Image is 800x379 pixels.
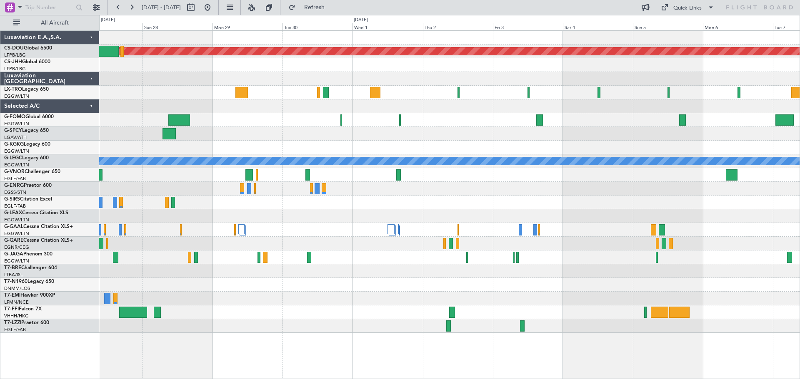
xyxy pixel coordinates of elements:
[4,46,24,51] span: CS-DOU
[4,265,21,270] span: T7-BRE
[4,148,29,154] a: EGGW/LTN
[4,279,54,284] a: T7-N1960Legacy 650
[142,4,181,11] span: [DATE] - [DATE]
[4,293,55,298] a: T7-EMIHawker 900XP
[673,4,702,12] div: Quick Links
[4,183,52,188] a: G-ENRGPraetor 600
[4,320,21,325] span: T7-LZZI
[4,169,60,174] a: G-VNORChallenger 650
[4,313,29,319] a: VHHH/HKG
[4,121,29,127] a: EGGW/LTN
[4,320,49,325] a: T7-LZZIPraetor 600
[4,142,24,147] span: G-KGKG
[4,252,52,257] a: G-JAGAPhenom 300
[4,87,22,92] span: LX-TRO
[4,203,26,209] a: EGLF/FAB
[4,211,22,216] span: G-LEAX
[354,17,368,24] div: [DATE]
[4,59,50,64] a: CS-JHHGlobal 6000
[4,307,42,312] a: T7-FFIFalcon 7X
[563,23,633,30] div: Sat 4
[297,5,332,10] span: Refresh
[4,156,22,161] span: G-LEGC
[4,211,68,216] a: G-LEAXCessna Citation XLS
[4,66,26,72] a: LFPB/LBG
[4,162,29,168] a: EGGW/LTN
[352,23,422,30] div: Wed 1
[4,142,50,147] a: G-KGKGLegacy 600
[4,224,23,229] span: G-GAAL
[657,1,718,14] button: Quick Links
[285,1,335,14] button: Refresh
[4,197,52,202] a: G-SIRSCitation Excel
[4,189,26,196] a: EGSS/STN
[4,59,22,64] span: CS-JHH
[4,230,29,237] a: EGGW/LTN
[4,327,26,333] a: EGLF/FAB
[25,1,73,14] input: Trip Number
[4,299,29,305] a: LFMN/NCE
[4,279,27,284] span: T7-N1960
[4,252,23,257] span: G-JAGA
[4,46,52,51] a: CS-DOUGlobal 6500
[4,183,24,188] span: G-ENRG
[4,217,29,223] a: EGGW/LTN
[4,224,73,229] a: G-GAALCessna Citation XLS+
[4,134,27,141] a: LGAV/ATH
[423,23,493,30] div: Thu 2
[101,17,115,24] div: [DATE]
[4,52,26,58] a: LFPB/LBG
[9,16,90,30] button: All Aircraft
[4,258,29,264] a: EGGW/LTN
[72,23,142,30] div: Sat 27
[4,176,26,182] a: EGLF/FAB
[703,23,773,30] div: Mon 6
[4,265,57,270] a: T7-BREChallenger 604
[4,87,49,92] a: LX-TROLegacy 650
[4,128,22,133] span: G-SPCY
[4,238,23,243] span: G-GARE
[4,244,29,250] a: EGNR/CEG
[282,23,352,30] div: Tue 30
[4,238,73,243] a: G-GARECessna Citation XLS+
[4,128,49,133] a: G-SPCYLegacy 650
[493,23,563,30] div: Fri 3
[4,93,29,99] a: EGGW/LTN
[4,169,25,174] span: G-VNOR
[212,23,282,30] div: Mon 29
[22,20,88,26] span: All Aircraft
[4,272,23,278] a: LTBA/ISL
[4,293,20,298] span: T7-EMI
[4,307,19,312] span: T7-FFI
[4,156,49,161] a: G-LEGCLegacy 600
[4,197,20,202] span: G-SIRS
[633,23,703,30] div: Sun 5
[4,114,54,119] a: G-FOMOGlobal 6000
[142,23,212,30] div: Sun 28
[4,114,25,119] span: G-FOMO
[4,285,30,292] a: DNMM/LOS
